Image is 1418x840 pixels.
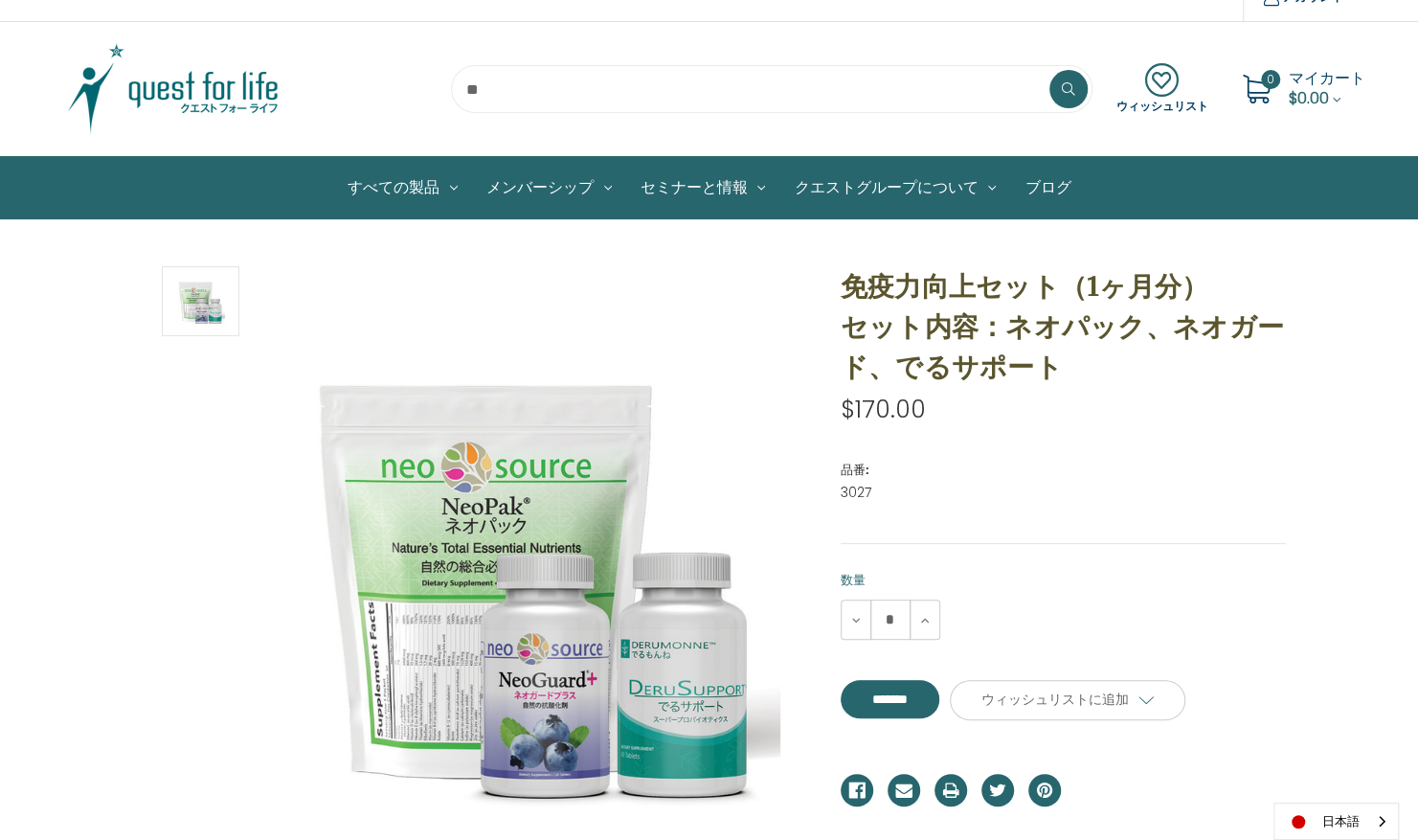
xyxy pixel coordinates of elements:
[1116,63,1208,115] a: ウィッシュリスト
[1273,803,1399,840] aside: Language selected: 日本語
[841,266,1286,387] h1: セット内容：ネオパック、ネオガード、でるサポート
[841,483,1286,503] dd: 3027
[934,774,967,806] a: プリント
[950,680,1185,720] a: ウィッシュリストに追加
[1273,803,1399,840] div: Language
[841,571,1286,590] label: 数量
[1289,87,1329,109] span: $0.00
[1010,157,1085,218] a: ブログ
[779,157,1010,218] a: クエストグループについて
[841,269,1209,304] b: 免疫力向上セット（1ヶ月分）
[1289,67,1365,89] span: マイカート
[981,691,1129,708] span: ウィッシュリストに追加
[841,393,926,426] span: $170.00
[841,461,1281,480] dt: 品番:
[626,157,780,218] a: セミナーと情報
[54,41,293,137] img: クエスト・グループ
[1261,70,1280,89] span: 0
[333,157,472,218] a: すべての製品
[302,343,780,822] img: <b>免疫力向上セット（1ヶ月分）</b> <br> セット内容：ネオパック、ネオガード、でるサポート
[1289,67,1365,109] a: Cart with 0 items
[472,157,626,218] a: メンバーシップ
[177,269,225,333] img: <b>免疫力向上セット（1ヶ月分）</b> <br> セット内容：ネオパック、ネオガード、でるサポート
[1274,804,1398,839] a: 日本語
